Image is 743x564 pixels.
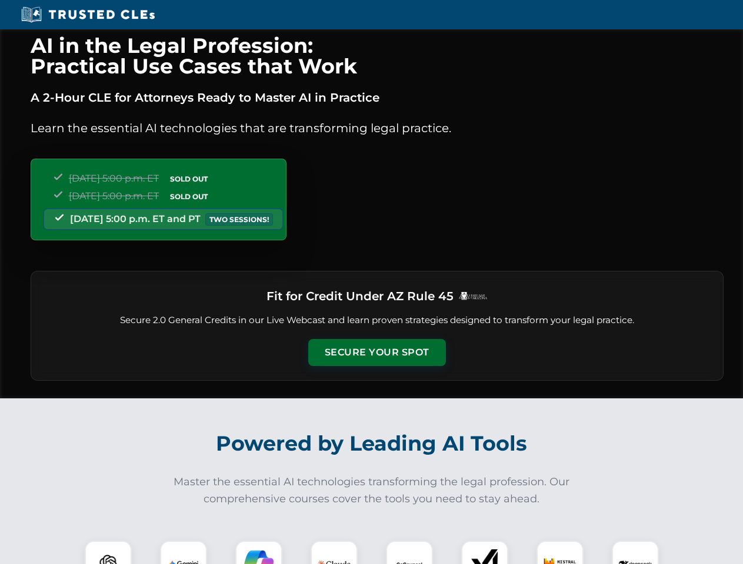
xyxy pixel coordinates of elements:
[31,119,724,137] p: Learn the essential AI technologies that are transforming legal practice.
[31,35,724,76] h1: AI in the Legal Profession: Practical Use Cases that Work
[266,286,454,307] h3: Fit for Credit Under AZ Rule 45
[166,173,212,185] span: SOLD OUT
[45,314,709,327] p: Secure 2.0 General Credits in our Live Webcast and learn proven strategies designed to transform ...
[166,474,578,508] p: Master the essential AI technologies transforming the legal profession. Our comprehensive courses...
[18,6,158,23] img: Trusted CLEs
[46,423,698,464] h2: Powered by Leading AI Tools
[308,339,446,366] button: Secure Your Spot
[458,291,488,300] img: Logo
[31,88,724,107] p: A 2-Hour CLE for Attorneys Ready to Master AI in Practice
[166,190,212,203] span: SOLD OUT
[69,190,159,202] span: [DATE] 5:00 p.m. ET
[69,173,159,184] span: [DATE] 5:00 p.m. ET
